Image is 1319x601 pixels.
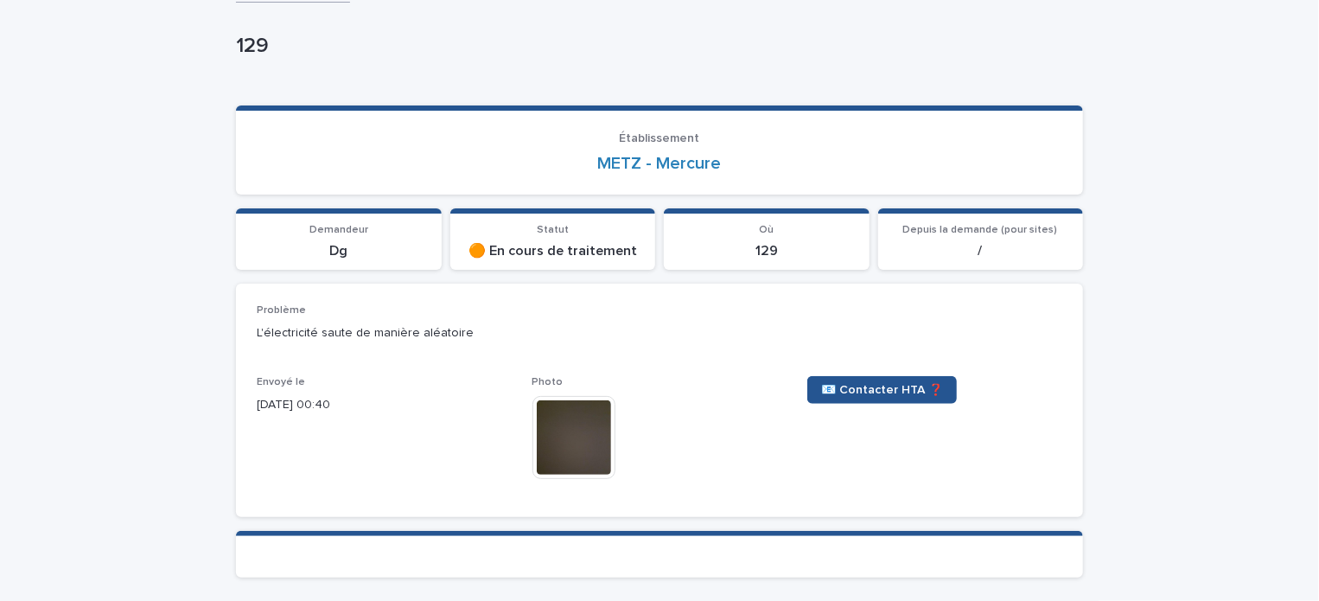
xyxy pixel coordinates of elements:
a: METZ - Mercure [598,153,722,174]
span: Demandeur [309,225,368,235]
span: Établissement [620,132,700,144]
p: 🟠 En cours de traitement [461,243,646,259]
span: Depuis la demande (pour sites) [903,225,1058,235]
span: Statut [537,225,569,235]
span: 📧 Contacter HTA ❓ [821,384,943,396]
span: Photo [532,377,564,387]
p: Dg [246,243,431,259]
span: Où [759,225,774,235]
span: Problème [257,305,306,316]
p: L'électricité saute de manière aléatoire [257,324,1062,342]
p: [DATE] 00:40 [257,396,512,414]
span: Envoyé le [257,377,305,387]
a: 📧 Contacter HTA ❓ [807,376,957,404]
p: 129 [674,243,859,259]
p: / [889,243,1074,259]
p: 129 [236,34,1076,59]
